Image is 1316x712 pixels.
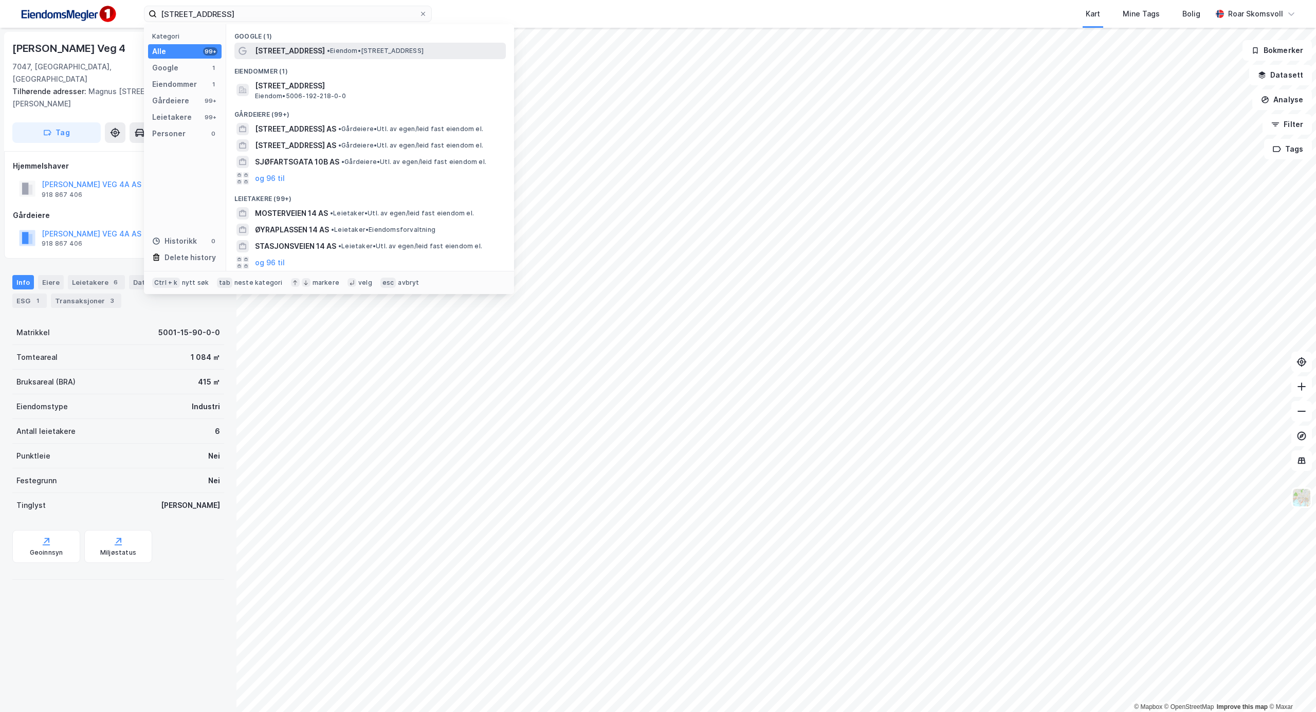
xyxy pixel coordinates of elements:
[38,275,64,289] div: Eiere
[1265,663,1316,712] iframe: Chat Widget
[12,87,88,96] span: Tilhørende adresser:
[203,47,217,56] div: 99+
[152,127,186,140] div: Personer
[32,296,43,306] div: 1
[1123,8,1160,20] div: Mine Tags
[209,130,217,138] div: 0
[203,113,217,121] div: 99+
[107,296,117,306] div: 3
[111,277,121,287] div: 6
[12,275,34,289] div: Info
[217,278,232,288] div: tab
[13,160,224,172] div: Hjemmelshaver
[1252,89,1312,110] button: Analyse
[255,92,346,100] span: Eiendom • 5006-192-218-0-0
[129,275,168,289] div: Datasett
[255,240,336,252] span: STASJONSVEIEN 14 AS
[1228,8,1283,20] div: Roar Skomsvoll
[1265,663,1316,712] div: Kontrollprogram for chat
[1264,139,1312,159] button: Tags
[68,275,125,289] div: Leietakere
[255,139,336,152] span: [STREET_ADDRESS] AS
[152,235,197,247] div: Historikk
[338,242,341,250] span: •
[182,279,209,287] div: nytt søk
[255,224,329,236] span: ØYRAPLASSEN 14 AS
[42,191,82,199] div: 918 867 406
[255,123,336,135] span: [STREET_ADDRESS] AS
[327,47,424,55] span: Eiendom • [STREET_ADDRESS]
[331,226,435,234] span: Leietaker • Eiendomsforvaltning
[234,279,283,287] div: neste kategori
[191,351,220,363] div: 1 084 ㎡
[16,351,58,363] div: Tomteareal
[158,326,220,339] div: 5001-15-90-0-0
[16,326,50,339] div: Matrikkel
[226,187,514,205] div: Leietakere (99+)
[16,474,57,487] div: Festegrunn
[51,294,121,308] div: Transaksjoner
[152,78,197,90] div: Eiendommer
[1263,114,1312,135] button: Filter
[16,499,46,512] div: Tinglyst
[198,376,220,388] div: 415 ㎡
[1292,488,1311,507] img: Z
[215,425,220,437] div: 6
[203,97,217,105] div: 99+
[398,279,419,287] div: avbryt
[152,278,180,288] div: Ctrl + k
[331,226,334,233] span: •
[208,450,220,462] div: Nei
[1249,65,1312,85] button: Datasett
[161,499,220,512] div: [PERSON_NAME]
[255,45,325,57] span: [STREET_ADDRESS]
[209,237,217,245] div: 0
[152,32,222,40] div: Kategori
[1086,8,1100,20] div: Kart
[16,3,119,26] img: F4PB6Px+NJ5v8B7XTbfpPpyloAAAAASUVORK5CYII=
[209,80,217,88] div: 1
[338,242,482,250] span: Leietaker • Utl. av egen/leid fast eiendom el.
[12,40,127,57] div: [PERSON_NAME] Veg 4
[152,45,166,58] div: Alle
[313,279,339,287] div: markere
[1164,703,1214,710] a: OpenStreetMap
[358,279,372,287] div: velg
[100,549,136,557] div: Miljøstatus
[164,251,216,264] div: Delete history
[330,209,333,217] span: •
[30,549,63,557] div: Geoinnsyn
[157,6,419,22] input: Søk på adresse, matrikkel, gårdeiere, leietakere eller personer
[255,207,328,220] span: MOSTERVEIEN 14 AS
[16,376,76,388] div: Bruksareal (BRA)
[255,172,285,185] button: og 96 til
[226,102,514,121] div: Gårdeiere (99+)
[338,125,341,133] span: •
[338,125,483,133] span: Gårdeiere • Utl. av egen/leid fast eiendom el.
[341,158,344,166] span: •
[192,400,220,413] div: Industri
[12,61,146,85] div: 7047, [GEOGRAPHIC_DATA], [GEOGRAPHIC_DATA]
[152,95,189,107] div: Gårdeiere
[255,156,339,168] span: SJØFARTSGATA 10B AS
[12,122,101,143] button: Tag
[13,209,224,222] div: Gårdeiere
[255,80,502,92] span: [STREET_ADDRESS]
[380,278,396,288] div: esc
[16,425,76,437] div: Antall leietakere
[226,24,514,43] div: Google (1)
[42,240,82,248] div: 918 867 406
[12,294,47,308] div: ESG
[209,64,217,72] div: 1
[226,59,514,78] div: Eiendommer (1)
[16,450,50,462] div: Punktleie
[1182,8,1200,20] div: Bolig
[1217,703,1268,710] a: Improve this map
[338,141,341,149] span: •
[12,85,216,110] div: Magnus [STREET_ADDRESS][PERSON_NAME]
[1134,703,1162,710] a: Mapbox
[341,158,486,166] span: Gårdeiere • Utl. av egen/leid fast eiendom el.
[152,111,192,123] div: Leietakere
[208,474,220,487] div: Nei
[338,141,483,150] span: Gårdeiere • Utl. av egen/leid fast eiendom el.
